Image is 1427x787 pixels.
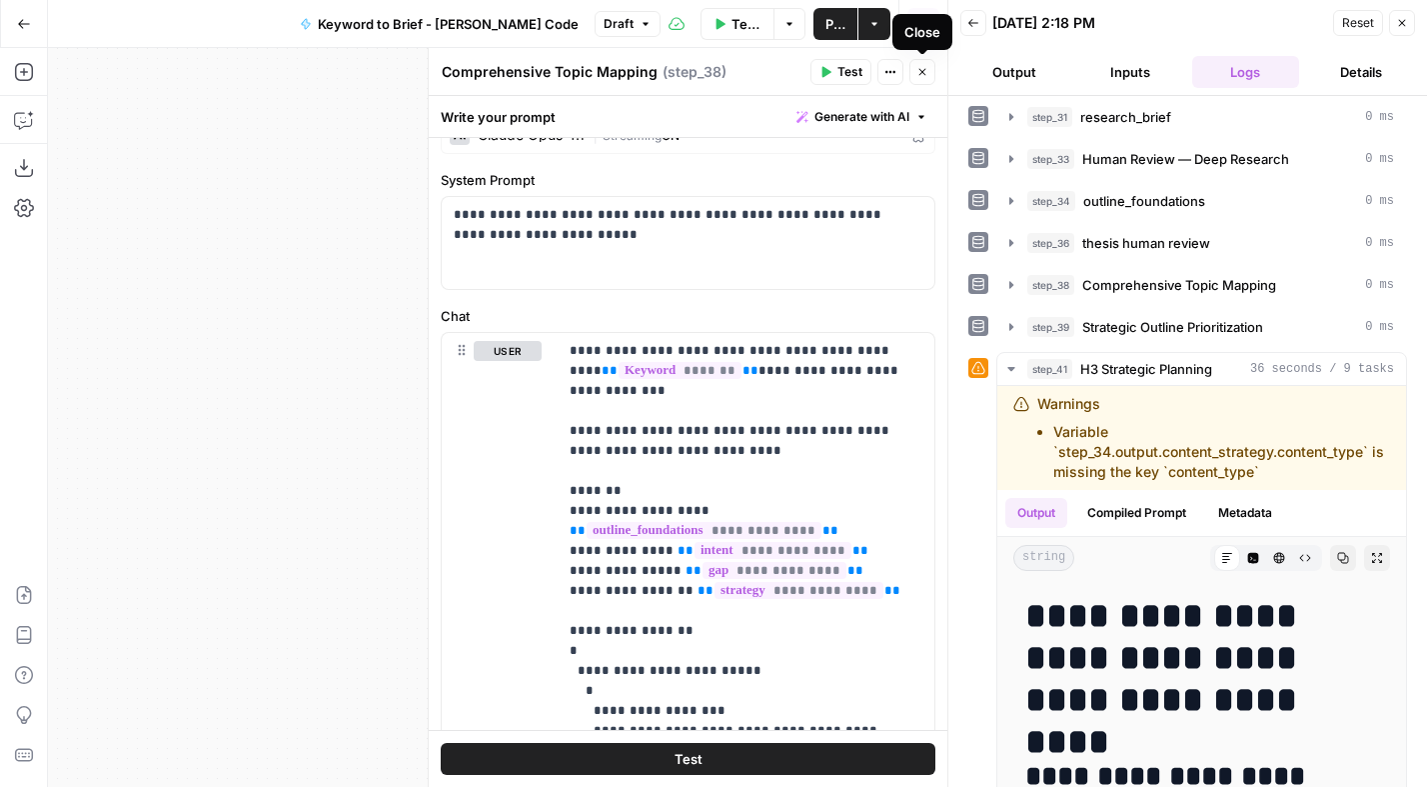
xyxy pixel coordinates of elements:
span: step_39 [1027,317,1074,337]
span: 0 ms [1365,234,1394,252]
span: ON [662,128,680,143]
span: 0 ms [1365,108,1394,126]
span: string [1013,545,1074,571]
button: Publish [813,8,857,40]
label: Chat [441,306,935,326]
span: step_41 [1027,359,1072,379]
div: Warnings [1037,394,1390,482]
label: System Prompt [441,170,935,190]
span: Draft [604,15,634,33]
button: Test Workflow [701,8,774,40]
span: 36 seconds / 9 tasks [1250,360,1394,378]
span: Publish [825,14,845,34]
button: Test [441,743,935,775]
button: Output [960,56,1068,88]
button: Draft [595,11,661,37]
span: step_34 [1027,191,1075,211]
span: H3 Strategic Planning [1080,359,1212,379]
span: 0 ms [1365,276,1394,294]
span: step_36 [1027,233,1074,253]
span: Test Workflow [731,14,762,34]
button: Keyword to Brief - [PERSON_NAME] Code [288,8,591,40]
button: 0 ms [997,185,1406,217]
span: research_brief [1080,107,1171,127]
button: Compiled Prompt [1075,498,1198,528]
span: Reset [1342,14,1374,32]
span: 0 ms [1365,150,1394,168]
button: user [474,341,542,361]
span: Human Review — Deep Research [1082,149,1289,169]
button: Metadata [1206,498,1284,528]
button: Details [1307,56,1415,88]
span: Test [675,749,703,769]
span: ( step_38 ) [663,62,726,82]
button: 0 ms [997,269,1406,301]
textarea: Comprehensive Topic Mapping [442,62,658,82]
button: 0 ms [997,101,1406,133]
button: 36 seconds / 9 tasks [997,353,1406,385]
span: Generate with AI [814,108,909,126]
li: Variable `step_34.output.content_strategy.content_type` is missing the key `content_type` [1053,422,1390,482]
button: 0 ms [997,227,1406,259]
button: Inputs [1076,56,1184,88]
button: Generate with AI [788,104,935,130]
span: 0 ms [1365,318,1394,336]
button: 0 ms [997,143,1406,175]
span: outline_foundations [1083,191,1205,211]
button: 0 ms [997,311,1406,343]
button: Test [810,59,871,85]
div: Write your prompt [429,96,947,137]
span: step_31 [1027,107,1072,127]
span: Test [837,63,862,81]
button: Logs [1192,56,1300,88]
span: Comprehensive Topic Mapping [1082,275,1276,295]
span: thesis human review [1082,233,1210,253]
span: Streaming [603,128,662,143]
span: Keyword to Brief - [PERSON_NAME] Code [318,14,579,34]
span: Strategic Outline Prioritization [1082,317,1263,337]
span: step_38 [1027,275,1074,295]
span: step_33 [1027,149,1074,169]
button: Reset [1333,10,1383,36]
button: Output [1005,498,1067,528]
span: 0 ms [1365,192,1394,210]
span: | [593,124,603,144]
